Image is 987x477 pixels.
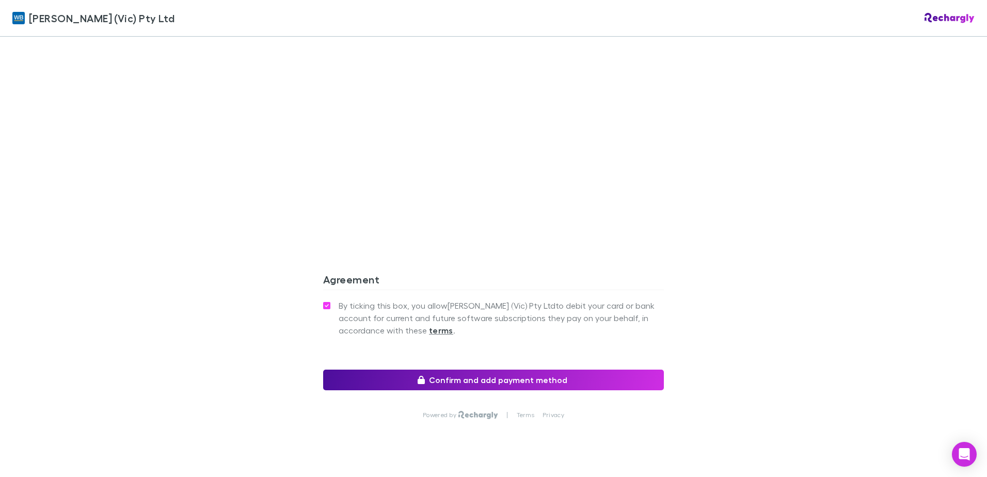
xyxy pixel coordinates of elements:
img: William Buck (Vic) Pty Ltd's Logo [12,12,25,24]
p: | [506,411,508,419]
strong: terms [429,325,453,336]
a: Privacy [543,411,564,419]
div: Open Intercom Messenger [952,442,977,467]
img: Rechargly Logo [925,13,975,23]
span: [PERSON_NAME] (Vic) Pty Ltd [29,10,174,26]
button: Confirm and add payment method [323,370,664,390]
p: Powered by [423,411,458,419]
img: Rechargly Logo [458,411,498,419]
span: By ticking this box, you allow [PERSON_NAME] (Vic) Pty Ltd to debit your card or bank account for... [339,299,664,337]
a: Terms [517,411,534,419]
h3: Agreement [323,273,664,290]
